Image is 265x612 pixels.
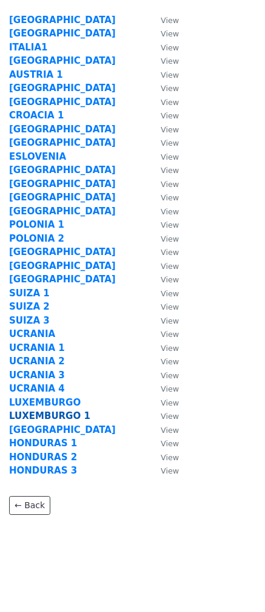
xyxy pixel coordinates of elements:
a: View [149,124,179,135]
a: View [149,97,179,107]
a: View [149,69,179,80]
a: View [149,328,179,339]
a: View [149,356,179,367]
a: View [149,274,179,285]
a: ← Back [9,496,50,515]
a: [GEOGRAPHIC_DATA] [9,274,116,285]
a: View [149,370,179,381]
a: View [149,15,179,25]
small: View [161,84,179,93]
a: LUXEMBURGO 1 [9,410,90,421]
a: View [149,206,179,217]
small: View [161,344,179,353]
small: View [161,98,179,107]
small: View [161,275,179,284]
a: View [149,452,179,463]
strong: [GEOGRAPHIC_DATA] [9,246,116,257]
small: View [161,29,179,38]
a: View [149,410,179,421]
strong: UCRANIA 3 [9,370,65,381]
a: [GEOGRAPHIC_DATA] [9,55,116,66]
a: [GEOGRAPHIC_DATA] [9,83,116,93]
a: View [149,55,179,66]
strong: [GEOGRAPHIC_DATA] [9,424,116,435]
small: View [161,412,179,421]
a: POLONIA 2 [9,233,64,244]
small: View [161,248,179,257]
a: LUXEMBURGO [9,397,81,408]
a: UCRANIA 1 [9,342,65,353]
a: View [149,137,179,148]
small: View [161,138,179,148]
small: View [161,371,179,380]
a: [GEOGRAPHIC_DATA] [9,178,116,189]
a: [GEOGRAPHIC_DATA] [9,15,116,25]
a: ITALIA1 [9,42,47,53]
a: [GEOGRAPHIC_DATA] [9,165,116,175]
a: [GEOGRAPHIC_DATA] [9,137,116,148]
a: SUIZA 3 [9,315,50,326]
a: AUSTRIA 1 [9,69,63,80]
small: View [161,125,179,134]
strong: [GEOGRAPHIC_DATA] [9,206,116,217]
a: View [149,288,179,299]
a: UCRANIA 2 [9,356,65,367]
small: View [161,289,179,298]
a: View [149,28,179,39]
small: View [161,453,179,462]
a: View [149,301,179,312]
a: [GEOGRAPHIC_DATA] [9,28,116,39]
a: UCRANIA 4 [9,383,65,394]
a: View [149,383,179,394]
a: [GEOGRAPHIC_DATA] [9,97,116,107]
a: ESLOVENIA [9,151,66,162]
a: View [149,42,179,53]
small: View [161,466,179,475]
small: View [161,398,179,407]
strong: POLONIA 1 [9,219,64,230]
a: SUIZA 2 [9,301,50,312]
a: HONDURAS 2 [9,452,77,463]
strong: CROACIA 1 [9,110,64,121]
small: View [161,384,179,393]
a: View [149,315,179,326]
a: HONDURAS 3 [9,465,77,476]
small: View [161,207,179,216]
a: HONDURAS 1 [9,438,77,449]
a: [GEOGRAPHIC_DATA] [9,124,116,135]
a: View [149,178,179,189]
small: View [161,316,179,325]
small: View [161,111,179,120]
small: View [161,357,179,366]
a: View [149,246,179,257]
small: View [161,302,179,311]
a: SUIZA 1 [9,288,50,299]
strong: [GEOGRAPHIC_DATA] [9,192,116,203]
a: View [149,219,179,230]
a: View [149,424,179,435]
strong: [GEOGRAPHIC_DATA] [9,260,116,271]
a: UCRANIA [9,328,55,339]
